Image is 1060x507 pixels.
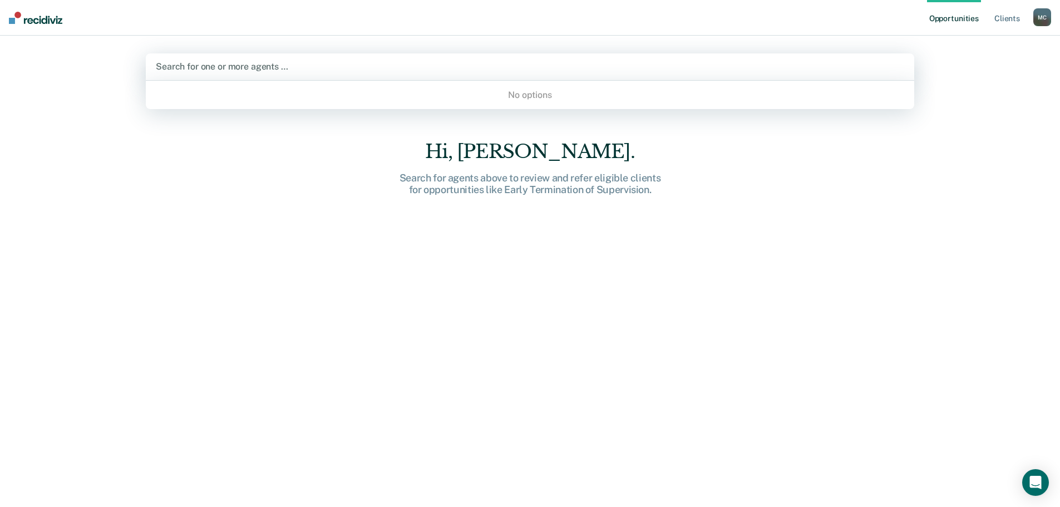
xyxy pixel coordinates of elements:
[1033,8,1051,26] button: MC
[9,12,62,24] img: Recidiviz
[352,140,708,163] div: Hi, [PERSON_NAME].
[1033,8,1051,26] div: M C
[1022,469,1049,496] div: Open Intercom Messenger
[352,172,708,196] div: Search for agents above to review and refer eligible clients for opportunities like Early Termina...
[146,85,914,105] div: No options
